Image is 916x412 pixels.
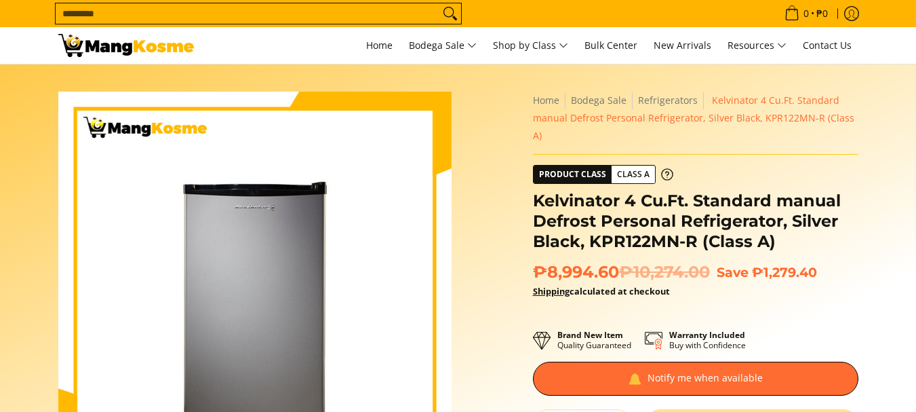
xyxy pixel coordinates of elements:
nav: Breadcrumbs [533,92,858,144]
span: Bodega Sale [409,37,477,54]
span: Shop by Class [493,37,568,54]
a: New Arrivals [647,27,718,64]
span: Save [717,264,749,280]
nav: Main Menu [207,27,858,64]
a: Bulk Center [578,27,644,64]
a: Contact Us [796,27,858,64]
a: Product Class Class A [533,165,673,184]
span: New Arrivals [654,39,711,52]
a: Home [533,94,559,107]
h1: Kelvinator 4 Cu.Ft. Standard manual Defrost Personal Refrigerator, Silver Black, KPR122MN-R (Clas... [533,191,858,252]
span: 0 [801,9,811,18]
span: Resources [728,37,786,54]
a: Shipping [533,285,570,297]
p: Quality Guaranteed [557,330,631,350]
img: Kelvinator 4 Cu.Ft. Standard manual Defrost Personal Refrigerator, Sil | Mang Kosme [58,34,194,57]
span: Home [366,39,393,52]
del: ₱10,274.00 [619,262,710,282]
span: Bulk Center [584,39,637,52]
a: Bodega Sale [571,94,626,107]
strong: Warranty Included [669,329,745,341]
span: ₱8,994.60 [533,262,710,282]
a: Resources [721,27,793,64]
p: Buy with Confidence [669,330,746,350]
span: • [780,6,832,21]
span: ₱0 [814,9,830,18]
span: Contact Us [803,39,852,52]
span: Kelvinator 4 Cu.Ft. Standard manual Defrost Personal Refrigerator, Silver Black, KPR122MN-R (Clas... [533,94,854,142]
strong: Brand New Item [557,329,623,341]
span: Product Class [534,166,612,183]
a: Refrigerators [638,94,698,107]
button: Search [439,3,461,24]
a: Shop by Class [486,27,575,64]
a: Home [359,27,399,64]
span: Class A [612,166,655,183]
strong: calculated at checkout [533,285,670,297]
a: Bodega Sale [402,27,483,64]
span: ₱1,279.40 [752,264,817,280]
